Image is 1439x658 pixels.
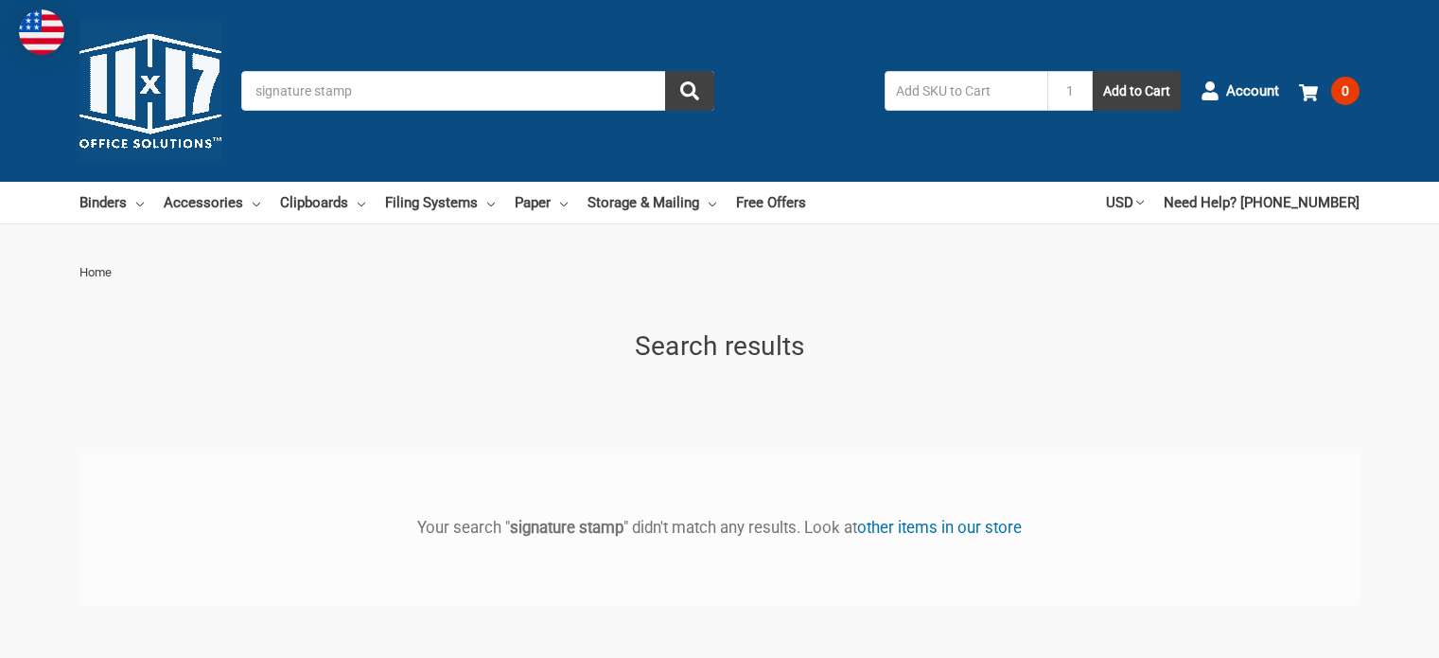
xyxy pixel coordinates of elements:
[19,9,64,55] img: duty and tax information for United States
[79,265,112,279] span: Home
[241,71,714,111] input: Search by keyword, brand or SKU
[885,71,1047,111] input: Add SKU to Cart
[515,182,568,223] a: Paper
[164,182,260,223] a: Accessories
[1106,182,1144,223] a: USD
[857,518,1022,537] a: other items in our store
[79,182,144,223] a: Binders
[588,182,716,223] a: Storage & Mailing
[417,518,1022,537] span: Your search " " didn't match any results. Look at
[385,182,495,223] a: Filing Systems
[736,182,806,223] a: Free Offers
[1164,182,1360,223] a: Need Help? [PHONE_NUMBER]
[79,327,1360,366] h1: Search results
[510,518,623,537] b: signature stamp
[79,20,221,162] img: 11x17.com
[1299,66,1360,116] a: 0
[1331,77,1360,105] span: 0
[280,182,365,223] a: Clipboards
[1093,71,1181,111] button: Add to Cart
[1226,80,1279,102] span: Account
[1201,66,1279,116] a: Account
